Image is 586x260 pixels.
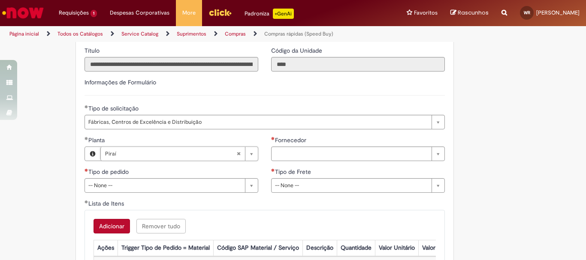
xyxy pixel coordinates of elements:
[271,168,275,172] span: Necessários
[85,105,88,108] span: Obrigatório Preenchido
[94,219,130,233] button: Add a row for Lista de Itens
[85,200,88,203] span: Obrigatório Preenchido
[375,240,418,256] th: Valor Unitário
[177,30,206,37] a: Suprimentos
[536,9,580,16] span: [PERSON_NAME]
[458,9,489,17] span: Rascunhos
[414,9,438,17] span: Favoritos
[275,168,313,176] span: Tipo de Frete
[337,240,375,256] th: Quantidade
[232,147,245,161] abbr: Limpar campo Planta
[275,179,427,192] span: -- None --
[85,78,156,86] label: Informações de Formulário
[85,168,88,172] span: Necessários
[273,9,294,19] p: +GenAi
[271,146,445,161] a: Limpar campo Fornecedor
[88,179,241,192] span: -- None --
[85,46,101,55] label: Somente leitura - Título
[271,137,275,140] span: Necessários
[110,9,169,17] span: Despesas Corporativas
[85,147,100,161] button: Planta, Visualizar este registro Piraí
[271,47,324,54] span: Somente leitura - Código da Unidade
[85,57,258,72] input: Título
[9,30,39,37] a: Página inicial
[225,30,246,37] a: Compras
[118,240,213,256] th: Trigger Tipo de Pedido = Material
[524,10,530,15] span: WR
[1,4,45,21] img: ServiceNow
[450,9,489,17] a: Rascunhos
[105,147,236,161] span: Piraí
[182,9,196,17] span: More
[302,240,337,256] th: Descrição
[264,30,333,37] a: Compras rápidas (Speed Buy)
[418,240,473,256] th: Valor Total Moeda
[59,9,89,17] span: Requisições
[88,115,427,129] span: Fábricas, Centros de Excelência e Distribuição
[88,105,140,112] span: Tipo de solicitação
[6,26,384,42] ul: Trilhas de página
[88,200,126,207] span: Lista de Itens
[88,168,130,176] span: Tipo de pedido
[94,240,118,256] th: Ações
[245,9,294,19] div: Padroniza
[100,147,258,161] a: PiraíLimpar campo Planta
[275,136,308,144] span: Fornecedor
[91,10,97,17] span: 1
[213,240,302,256] th: Código SAP Material / Serviço
[271,57,445,72] input: Código da Unidade
[88,136,106,144] span: Planta
[208,6,232,19] img: click_logo_yellow_360x200.png
[85,137,88,140] span: Obrigatório Preenchido
[271,46,324,55] label: Somente leitura - Código da Unidade
[57,30,103,37] a: Todos os Catálogos
[85,47,101,54] span: Somente leitura - Título
[121,30,158,37] a: Service Catalog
